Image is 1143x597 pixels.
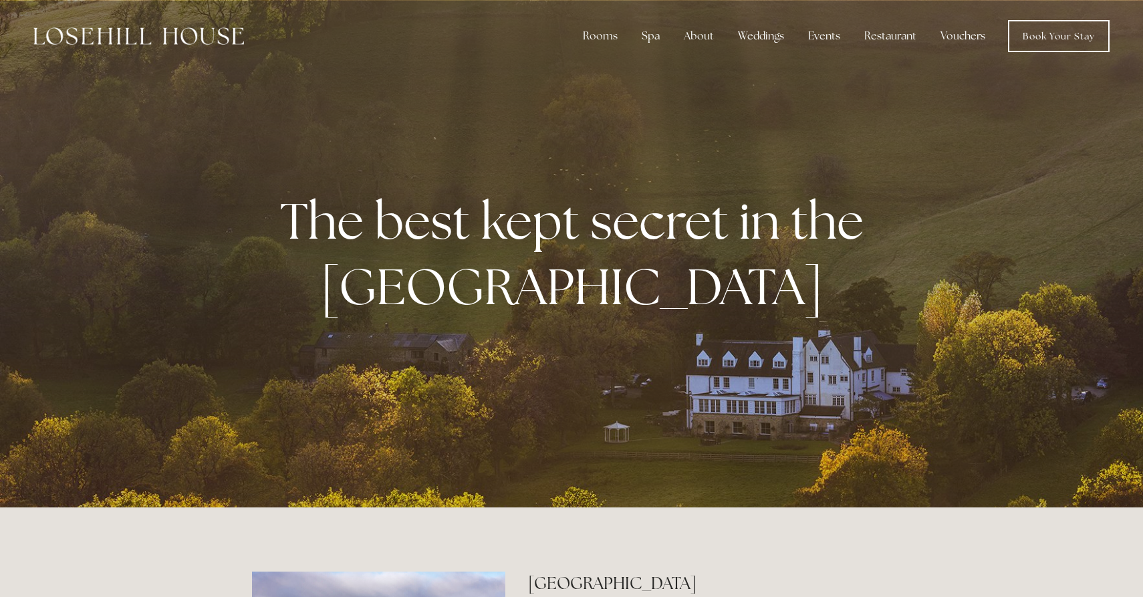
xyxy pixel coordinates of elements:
div: Spa [631,23,670,49]
div: Rooms [572,23,628,49]
h2: [GEOGRAPHIC_DATA] [528,572,891,595]
div: Weddings [727,23,795,49]
div: About [673,23,725,49]
div: Restaurant [854,23,927,49]
strong: The best kept secret in the [GEOGRAPHIC_DATA] [280,188,874,319]
div: Events [797,23,851,49]
a: Book Your Stay [1008,20,1110,52]
a: Vouchers [930,23,996,49]
img: Losehill House [33,27,244,45]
